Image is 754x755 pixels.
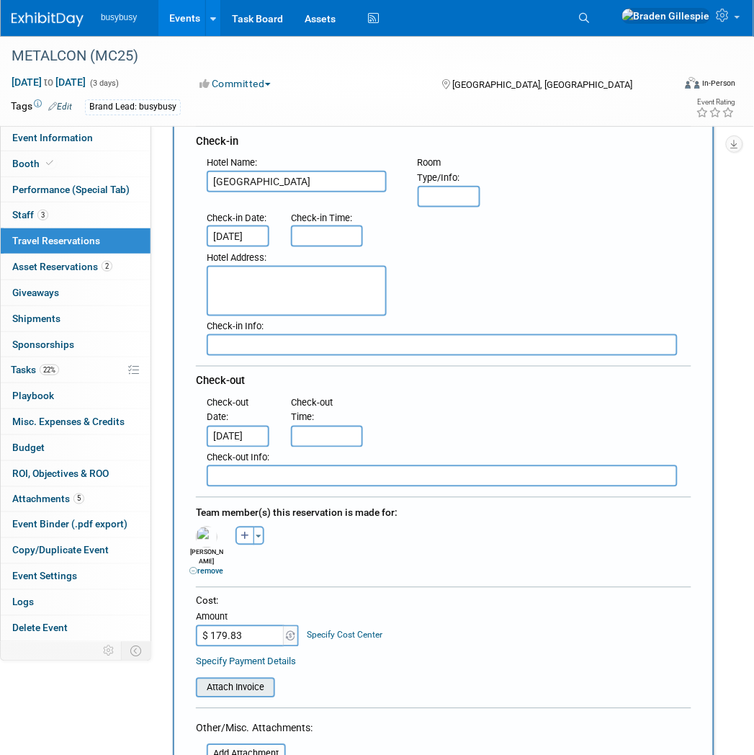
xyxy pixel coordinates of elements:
td: Tags [11,99,72,115]
div: Cost: [196,594,691,608]
span: 3 [37,210,48,220]
small: : [207,452,269,463]
span: Event Information [12,132,93,143]
small: : [207,213,266,223]
button: Committed [195,76,277,91]
a: Event Settings [1,564,151,589]
span: Booth [12,158,56,169]
span: (3 days) [89,79,119,88]
div: Team member(s) this reservation is made for: [196,500,691,523]
span: Check-out Date [207,398,248,424]
a: Edit [48,102,72,112]
td: Personalize Event Tab Strip [97,642,122,661]
span: Hotel Name [207,157,255,168]
div: Event Format [624,75,736,97]
a: Specify Payment Details [196,656,296,667]
img: Braden Gillespie [621,8,711,24]
span: 22% [40,365,59,375]
span: Check-out Time [291,398,333,424]
span: Attachments [12,493,84,505]
small: : [207,398,248,424]
span: Performance (Special Tab) [12,184,130,195]
span: Copy/Duplicate Event [12,545,109,556]
span: Tasks [11,364,59,375]
div: [PERSON_NAME] [189,548,225,578]
span: Shipments [12,313,60,324]
small: : [418,157,460,183]
a: Giveaways [1,280,151,305]
span: Giveaways [12,287,59,298]
span: Check-in Info [207,321,261,332]
small: : [207,157,257,168]
a: Event Binder (.pdf export) [1,512,151,537]
span: [DATE] [DATE] [11,76,86,89]
small: : [207,252,266,263]
span: busybusy [101,12,137,22]
img: Format-Inperson.png [686,77,700,89]
span: Room Type/Info [418,157,458,183]
div: METALCON (MC25) [6,43,664,69]
span: ROI, Objectives & ROO [12,468,109,479]
span: Event Settings [12,571,77,582]
a: Shipments [1,306,151,331]
span: Logs [12,597,34,608]
a: Attachments5 [1,487,151,512]
span: [GEOGRAPHIC_DATA], [GEOGRAPHIC_DATA] [452,79,632,90]
small: : [207,321,264,332]
span: Check-out [196,375,245,388]
a: Budget [1,435,151,460]
a: Sponsorships [1,332,151,357]
span: 2 [102,261,112,272]
a: Tasks22% [1,357,151,383]
span: Staff [12,209,48,220]
a: Specify Cost Center [308,630,383,640]
a: ROI, Objectives & ROO [1,461,151,486]
img: ExhibitDay [12,12,84,27]
small: : [291,213,352,223]
span: Asset Reservations [12,261,112,272]
a: Copy/Duplicate Event [1,538,151,563]
span: Delete Event [12,622,68,634]
div: Brand Lead: busybusy [85,99,181,115]
a: remove [189,567,223,576]
span: Check-in Date [207,213,264,223]
div: Other/Misc. Attachments: [196,721,313,739]
span: Check-in Time [291,213,350,223]
a: Booth [1,151,151,177]
a: Asset Reservations2 [1,254,151,280]
a: Staff3 [1,202,151,228]
a: Playbook [1,383,151,408]
span: Travel Reservations [12,235,100,246]
div: In-Person [702,78,736,89]
span: Playbook [12,390,54,401]
span: Misc. Expenses & Credits [12,416,125,427]
span: Hotel Address [207,252,264,263]
body: Rich Text Area. Press ALT-0 for help. [8,6,475,21]
a: Performance (Special Tab) [1,177,151,202]
a: Delete Event [1,616,151,641]
a: Event Information [1,125,151,151]
td: Toggle Event Tabs [122,642,151,661]
a: Logs [1,590,151,615]
span: Check-in [196,135,238,148]
div: Amount [196,611,300,625]
i: Booth reservation complete [46,159,53,167]
a: Misc. Expenses & Credits [1,409,151,434]
a: Travel Reservations [1,228,151,254]
small: : [291,398,333,424]
span: Sponsorships [12,339,74,350]
span: Event Binder (.pdf export) [12,519,127,530]
span: to [42,76,55,88]
span: Check-out Info [207,452,267,463]
div: Event Rating [696,99,735,106]
span: 5 [73,493,84,504]
span: Budget [12,442,45,453]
